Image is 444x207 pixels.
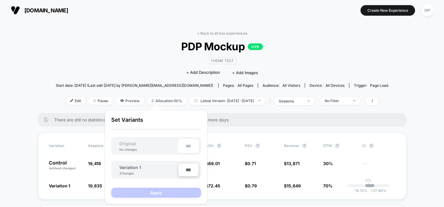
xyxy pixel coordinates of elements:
[279,99,303,103] div: sessions
[353,188,367,193] span: -13.13 %
[245,143,252,148] span: PSV
[223,83,253,88] div: Pages:
[287,183,301,188] span: 15,649
[238,83,253,88] span: all pages
[113,141,142,146] span: Original
[88,143,103,148] span: Sessions
[335,143,340,148] button: ?
[284,161,300,166] span: $
[11,6,20,15] img: Visually logo
[258,100,260,101] img: end
[113,148,143,151] div: No changes
[323,161,333,166] span: 30%
[116,97,144,105] span: Preview
[217,143,222,148] button: ?
[111,117,201,130] p: Set Variants
[370,188,373,193] span: +
[49,166,76,170] span: (without changes)
[9,5,70,15] button: [DOMAIN_NAME]
[208,161,220,166] span: 69.01
[307,100,310,102] img: end
[66,97,86,105] span: Edit
[119,171,137,175] div: 3 Changes
[421,5,433,16] div: MP
[353,100,355,101] img: end
[323,143,356,148] span: OTW
[263,83,300,88] div: Audience:
[119,165,141,170] span: Variation 1
[49,143,82,148] span: Variation
[245,183,257,188] span: $
[197,31,247,36] a: < Back to all live experiences
[49,183,70,188] span: Variation 1
[89,97,113,105] span: Pause
[93,99,96,102] img: end
[367,188,386,193] span: 27.40 %
[49,160,82,171] p: Control
[88,161,101,166] span: 19,418
[245,161,256,166] span: $
[206,183,220,188] span: $
[287,161,300,166] span: 13,871
[190,97,265,105] span: Latest Version: [DATE] - [DATE]
[88,183,102,188] span: 19,835
[326,83,345,88] span: all devices
[354,83,388,88] div: Trigger:
[247,161,256,166] span: 0.71
[208,57,236,64] span: Theme Test
[206,161,220,166] span: $
[305,83,349,88] span: Device:
[194,99,197,102] img: calendar
[147,97,187,105] span: Allocation: 50%
[111,188,201,198] button: Apply
[255,143,260,148] button: ?
[232,70,258,75] span: + Add Images
[368,183,369,187] p: |
[186,70,220,76] span: + Add Description
[370,83,388,88] span: Page Load
[362,162,395,171] span: ---
[361,5,415,16] button: Create New Experience
[302,143,307,148] button: ?
[284,183,301,188] span: $
[24,7,68,14] span: [DOMAIN_NAME]
[420,4,435,17] button: MP
[369,143,374,148] button: ?
[72,40,372,53] span: PDP Mockup
[152,99,154,102] img: rebalance
[247,183,257,188] span: 0.79
[56,83,213,88] span: Start date: [DATE] (Last edit [DATE] by [PERSON_NAME][EMAIL_ADDRESS][DOMAIN_NAME])
[323,183,332,188] span: 70%
[208,183,220,188] span: 72.45
[365,178,371,183] p: 0%
[325,99,349,103] div: No Filter
[282,83,300,88] span: All Visitors
[268,97,274,105] span: |
[248,43,263,50] p: LIVE
[362,143,395,148] span: CI
[70,99,73,102] img: edit
[284,143,299,148] span: Revenue
[54,117,394,122] span: There are still no statistically significant results. We recommend waiting a few more days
